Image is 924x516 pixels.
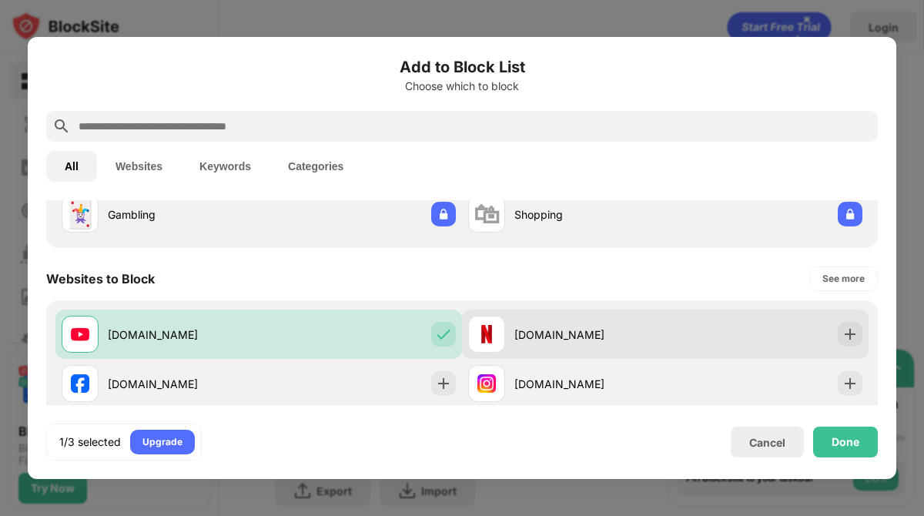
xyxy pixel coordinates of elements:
[749,436,785,449] div: Cancel
[832,436,859,448] div: Done
[477,325,496,343] img: favicons
[46,151,97,182] button: All
[514,206,665,223] div: Shopping
[52,117,71,136] img: search.svg
[474,199,500,230] div: 🛍
[269,151,362,182] button: Categories
[59,434,121,450] div: 1/3 selected
[64,199,96,230] div: 🃏
[46,55,878,79] h6: Add to Block List
[71,374,89,393] img: favicons
[46,271,155,286] div: Websites to Block
[46,80,878,92] div: Choose which to block
[71,325,89,343] img: favicons
[108,327,259,343] div: [DOMAIN_NAME]
[514,327,665,343] div: [DOMAIN_NAME]
[822,271,865,286] div: See more
[142,434,182,450] div: Upgrade
[477,374,496,393] img: favicons
[97,151,181,182] button: Websites
[514,376,665,392] div: [DOMAIN_NAME]
[108,376,259,392] div: [DOMAIN_NAME]
[108,206,259,223] div: Gambling
[181,151,269,182] button: Keywords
